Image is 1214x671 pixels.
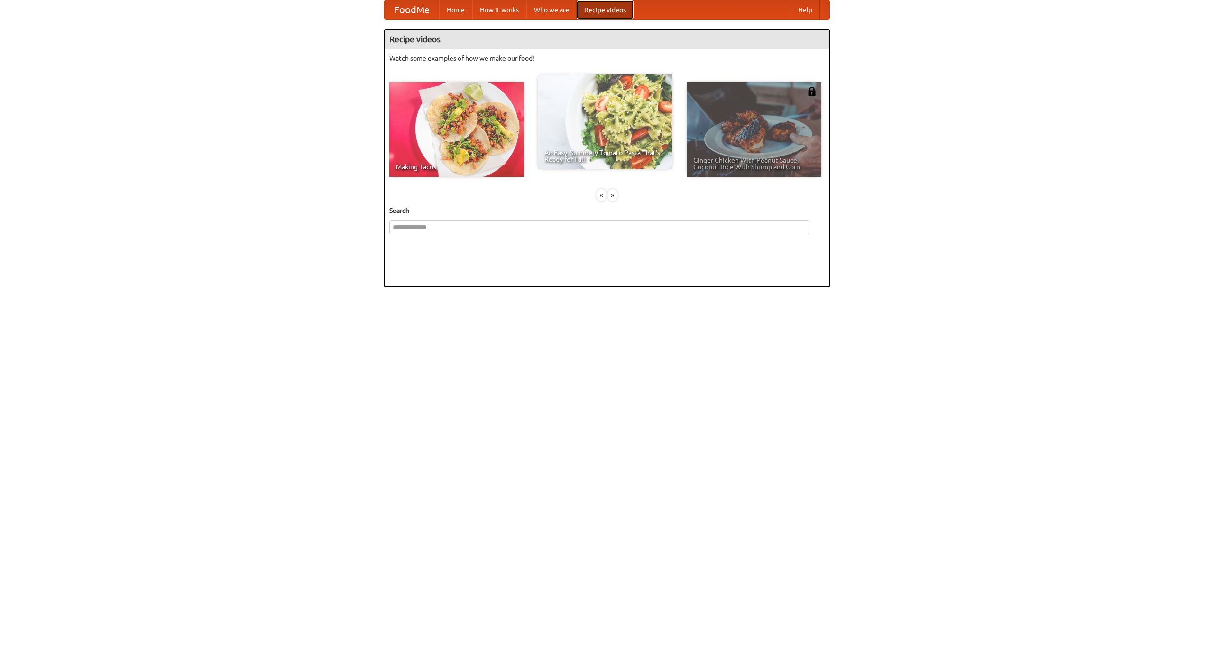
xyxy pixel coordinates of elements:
div: « [597,189,606,201]
a: Making Tacos [389,82,524,177]
span: An Easy, Summery Tomato Pasta That's Ready for Fall [544,149,666,163]
a: Who we are [526,0,577,19]
a: Home [439,0,472,19]
img: 483408.png [807,87,817,96]
p: Watch some examples of how we make our food! [389,54,825,63]
h5: Search [389,206,825,215]
a: Recipe videos [577,0,634,19]
a: FoodMe [385,0,439,19]
a: Help [791,0,820,19]
h4: Recipe videos [385,30,829,49]
div: » [608,189,617,201]
a: An Easy, Summery Tomato Pasta That's Ready for Fall [538,74,672,169]
span: Making Tacos [396,164,517,170]
a: How it works [472,0,526,19]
